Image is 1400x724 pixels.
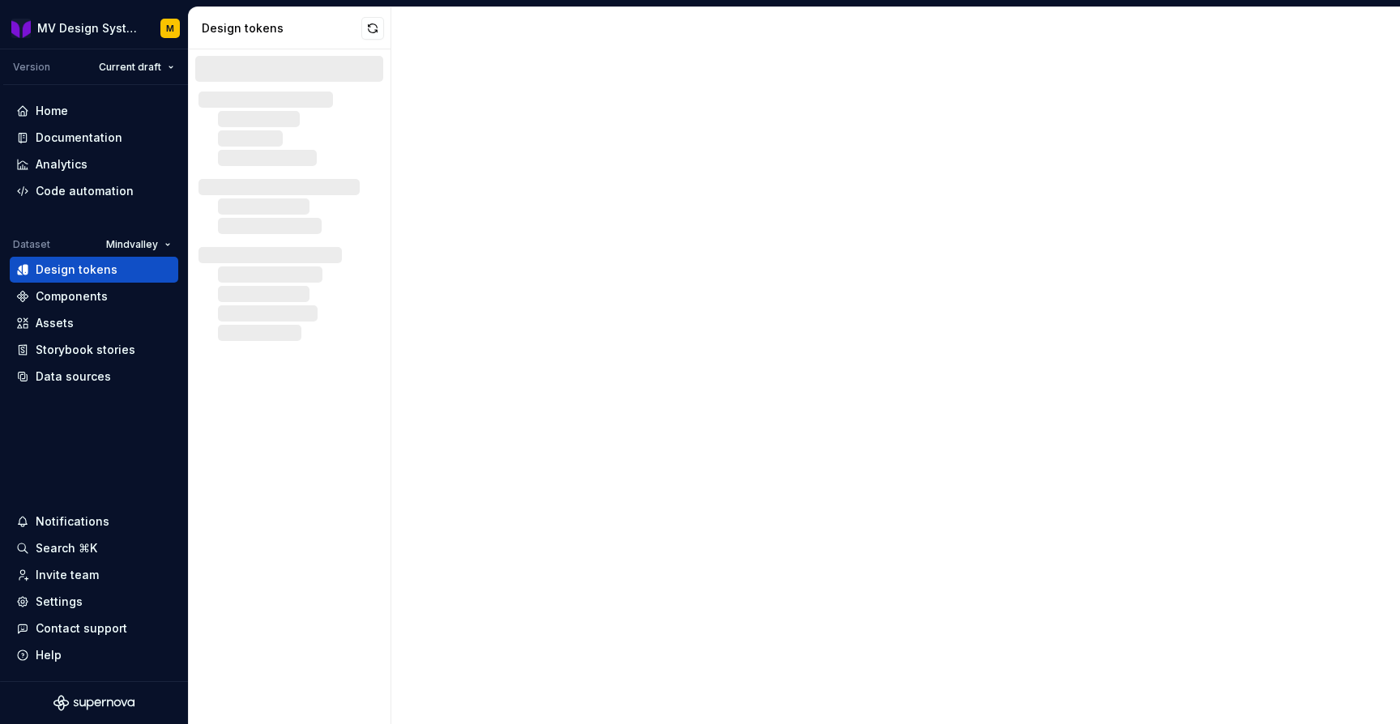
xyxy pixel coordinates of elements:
div: Search ⌘K [36,540,97,556]
button: Search ⌘K [10,535,178,561]
a: Home [10,98,178,124]
div: Code automation [36,183,134,199]
div: Components [36,288,108,305]
a: Design tokens [10,257,178,283]
div: Notifications [36,513,109,530]
a: Data sources [10,364,178,390]
a: Components [10,283,178,309]
button: Current draft [92,56,181,79]
div: Dataset [13,238,50,251]
div: Design tokens [202,20,361,36]
a: Analytics [10,151,178,177]
svg: Supernova Logo [53,695,134,711]
span: Current draft [99,61,161,74]
div: M [166,22,174,35]
a: Code automation [10,178,178,204]
div: Home [36,103,68,119]
span: Mindvalley [106,238,158,251]
div: Analytics [36,156,87,172]
button: Notifications [10,509,178,534]
div: Assets [36,315,74,331]
div: Help [36,647,62,663]
div: MV Design System [37,20,141,36]
button: Contact support [10,615,178,641]
div: Contact support [36,620,127,637]
a: Settings [10,589,178,615]
a: Assets [10,310,178,336]
div: Documentation [36,130,122,146]
div: Storybook stories [36,342,135,358]
div: Version [13,61,50,74]
img: b3ac2a31-7ea9-4fd1-9cb6-08b90a735998.png [11,19,31,38]
div: Settings [36,594,83,610]
button: Mindvalley [99,233,178,256]
div: Design tokens [36,262,117,278]
a: Invite team [10,562,178,588]
a: Storybook stories [10,337,178,363]
button: Help [10,642,178,668]
button: MV Design SystemM [3,11,185,45]
a: Documentation [10,125,178,151]
div: Data sources [36,368,111,385]
div: Invite team [36,567,99,583]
